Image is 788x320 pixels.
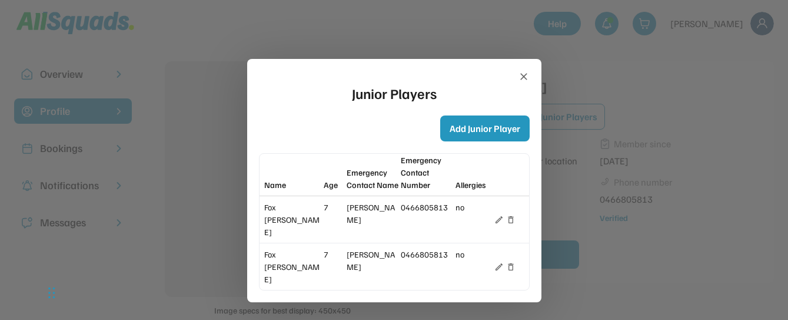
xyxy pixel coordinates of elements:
div: Allergies [455,179,492,191]
div: Fox [PERSON_NAME] [264,248,321,285]
div: Name [264,179,321,191]
div: Junior Players [352,83,437,104]
div: 7 [324,248,344,260]
div: Fox [PERSON_NAME] [264,201,321,238]
button: Add Junior Player [440,116,530,141]
div: [PERSON_NAME] [347,201,398,226]
div: 7 [324,201,344,213]
div: [PERSON_NAME] [347,248,398,273]
div: Emergency Contact Number [401,154,453,191]
div: 0466805813 [401,201,453,213]
div: Emergency Contact Name [347,166,398,191]
div: no [455,248,492,260]
div: 0466805813 [401,248,453,260]
div: Age [324,179,344,191]
div: no [455,201,492,213]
